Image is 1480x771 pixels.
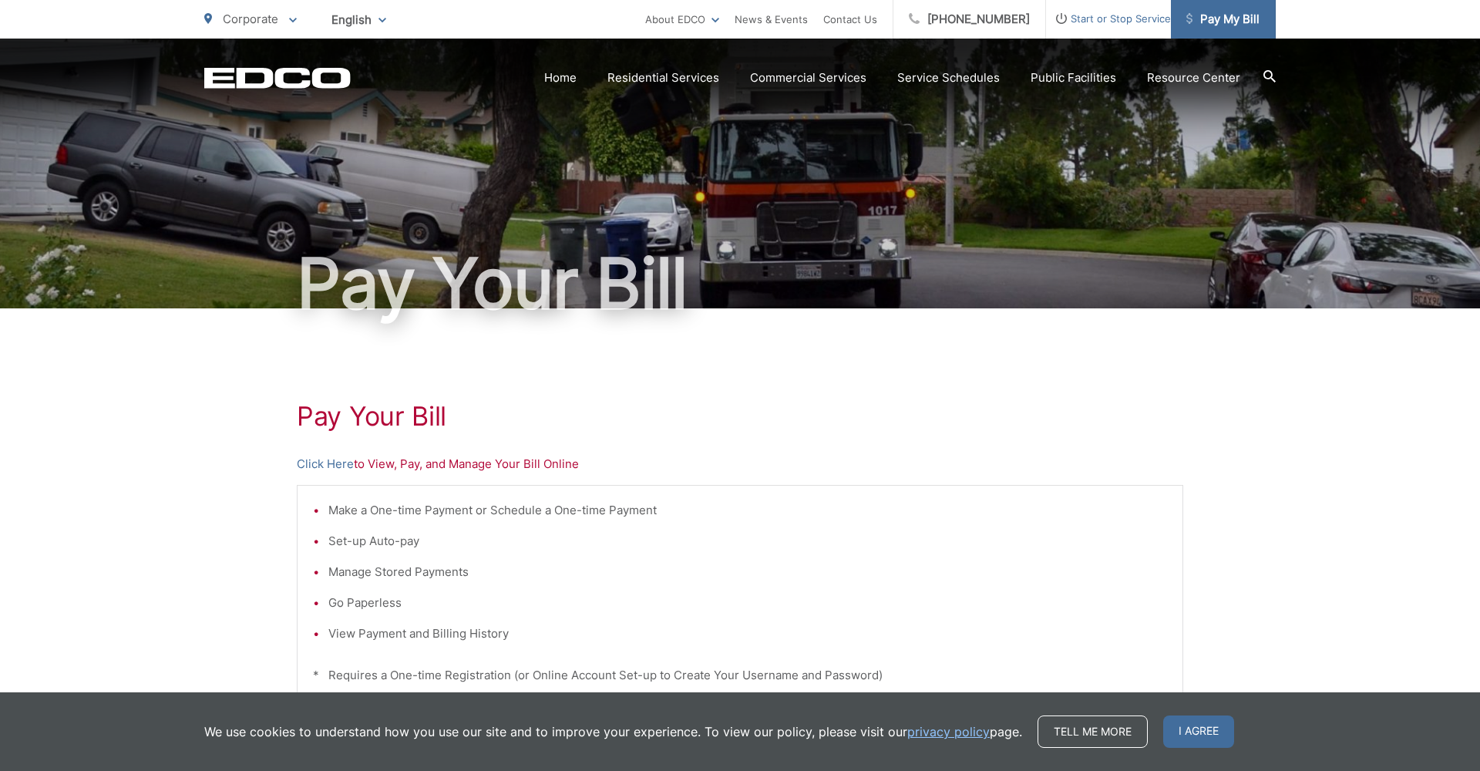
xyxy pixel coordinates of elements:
a: Resource Center [1147,69,1240,87]
a: Commercial Services [750,69,866,87]
a: Contact Us [823,10,877,29]
a: Public Facilities [1031,69,1116,87]
a: Residential Services [607,69,719,87]
p: We use cookies to understand how you use our site and to improve your experience. To view our pol... [204,722,1022,741]
span: Pay My Bill [1186,10,1260,29]
a: Click Here [297,455,354,473]
li: View Payment and Billing History [328,625,1167,643]
a: About EDCO [645,10,719,29]
a: EDCD logo. Return to the homepage. [204,67,351,89]
li: Set-up Auto-pay [328,532,1167,550]
span: English [320,6,398,33]
li: Manage Stored Payments [328,563,1167,581]
a: News & Events [735,10,808,29]
li: Go Paperless [328,594,1167,612]
span: I agree [1163,715,1234,748]
a: Service Schedules [897,69,1000,87]
p: * Requires a One-time Registration (or Online Account Set-up to Create Your Username and Password) [313,666,1167,685]
h1: Pay Your Bill [204,245,1276,322]
a: Tell me more [1038,715,1148,748]
a: privacy policy [907,722,990,741]
span: Corporate [223,12,278,26]
a: Home [544,69,577,87]
h1: Pay Your Bill [297,401,1183,432]
p: to View, Pay, and Manage Your Bill Online [297,455,1183,473]
li: Make a One-time Payment or Schedule a One-time Payment [328,501,1167,520]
